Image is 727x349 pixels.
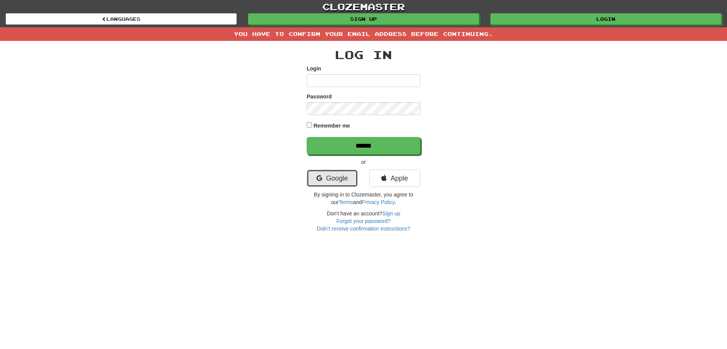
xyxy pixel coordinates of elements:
a: Privacy Policy [362,199,395,205]
a: Login [490,13,721,25]
a: Google [307,170,358,187]
a: Sign up [248,13,479,25]
a: Didn't receive confirmation instructions? [317,226,410,232]
label: Remember me [314,122,350,129]
a: Languages [6,13,237,25]
p: By signing in to Clozemaster, you agree to our and . [307,191,420,206]
a: Sign up [382,210,400,217]
p: or [307,158,420,166]
a: Forgot your password? [336,218,390,224]
a: Apple [369,170,420,187]
label: Password [307,93,332,100]
label: Login [307,65,321,72]
h2: Log In [307,48,420,61]
a: Terms [339,199,353,205]
div: Don't have an account? [307,210,420,232]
